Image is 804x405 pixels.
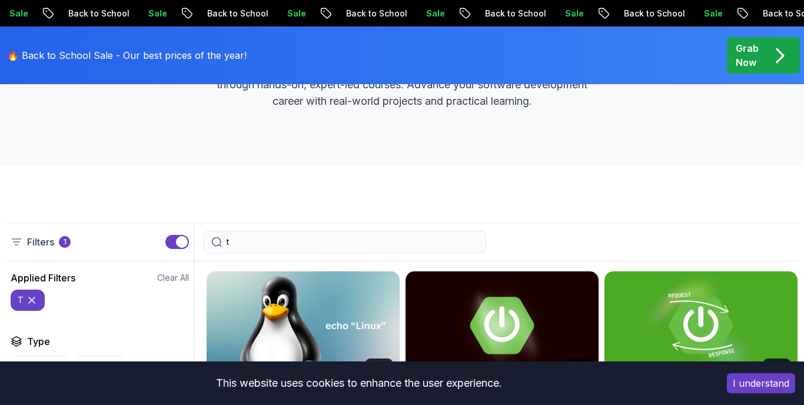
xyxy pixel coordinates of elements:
p: Build [97,361,116,373]
img: Building APIs with Spring Boot card [604,271,798,380]
button: t [11,290,45,311]
p: Course [32,361,61,373]
h2: Applied Filters [11,271,75,285]
p: Sale [540,8,577,19]
p: 🔥 Back to School Sale - Our best prices of the year! [7,48,247,62]
p: Back to School [460,8,540,19]
img: Linux Fundamentals card [207,271,400,380]
p: Back to School [182,8,262,19]
p: Sale [123,8,161,19]
button: Course [11,356,68,378]
button: Build [75,356,124,378]
input: Search Java, React, Spring boot ... [227,236,479,248]
button: Clear All [157,272,189,284]
p: Back to School [43,8,123,19]
p: Grab Now [736,41,759,69]
p: t [18,294,24,306]
p: Back to School [599,8,679,19]
p: 1 [64,237,67,247]
p: Filters [27,235,54,249]
p: 6.00h [369,361,389,370]
p: Sale [262,8,300,19]
div: This website uses cookies to enhance the user experience. [9,370,709,396]
p: Sale [401,8,438,19]
p: 3.30h [767,361,787,370]
p: 5.18h [571,361,588,370]
p: Back to School [321,8,401,19]
h2: Type [27,334,50,348]
img: Advanced Spring Boot card [406,271,599,380]
button: Accept cookies [727,373,795,393]
p: Master in-demand skills like Java, Spring Boot, DevOps, React, and more through hands-on, expert-... [204,60,600,109]
p: Sale [679,8,716,19]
